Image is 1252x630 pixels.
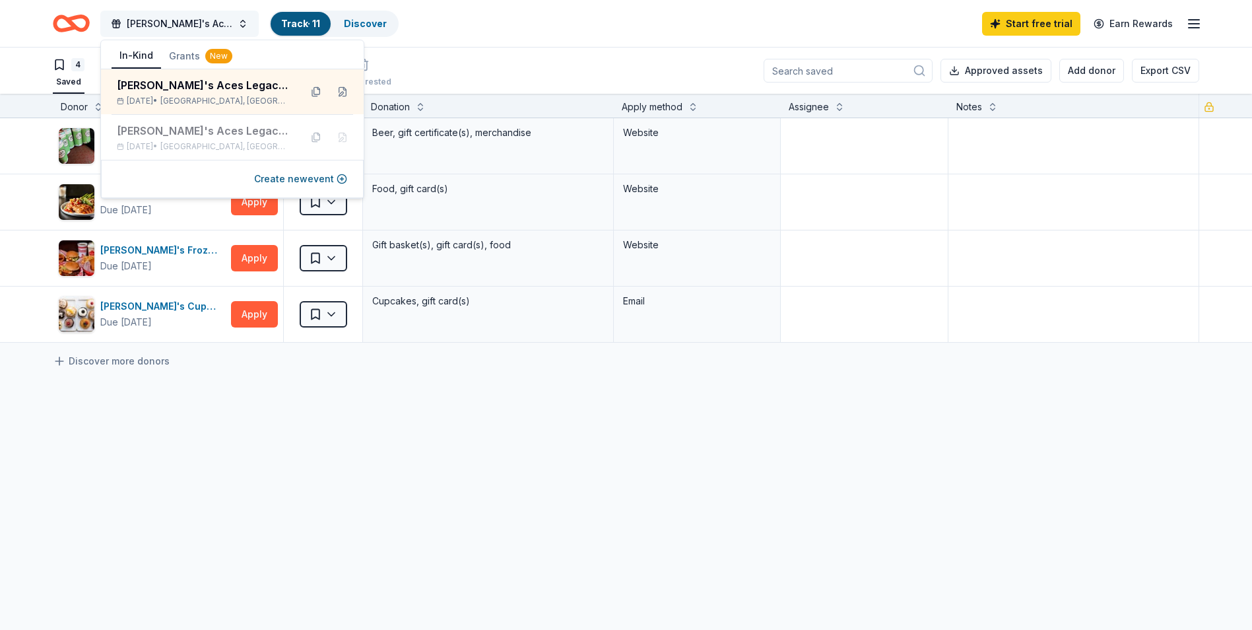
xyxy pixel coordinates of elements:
div: Gift basket(s), gift card(s), food [371,236,605,254]
div: Food, gift card(s) [371,180,605,198]
img: Image for 515 Brewing Company [59,128,94,164]
span: [PERSON_NAME]'s Aces Legacy Classic [127,16,232,32]
button: Track· 11Discover [269,11,399,37]
button: Apply [231,301,278,328]
div: [PERSON_NAME]'s Aces Legacy Classic [117,77,290,93]
div: Website [623,237,771,253]
a: Discover [344,18,387,29]
span: [GEOGRAPHIC_DATA], [GEOGRAPHIC_DATA] [160,141,290,152]
input: Search saved [764,59,933,83]
a: Track· 11 [281,18,320,29]
div: 4 [71,58,84,71]
div: [DATE] • [117,141,290,152]
a: Earn Rewards [1086,12,1181,36]
div: Donation [371,99,410,115]
button: Image for Freddy's Frozen Custard & Steakburgers[PERSON_NAME]'s Frozen Custard & SteakburgersDue ... [58,240,226,277]
button: Image for 515 Brewing Company515 Brewing CompanyDue [DATE] [58,127,226,164]
div: Due [DATE] [100,314,152,330]
img: Image for Molly's Cupcakes [59,297,94,332]
a: Home [53,8,90,39]
div: Cupcakes, gift card(s) [371,292,605,310]
img: Image for Firebirds Wood Fired Grill [59,184,94,220]
button: Add donor [1059,59,1124,83]
div: Due [DATE] [100,258,152,274]
div: Beer, gift certificate(s), merchandise [371,123,605,142]
button: Grants [161,44,240,68]
div: [PERSON_NAME]'s Cupcakes [100,298,226,314]
div: Notes [956,99,982,115]
button: Create newevent [254,171,347,187]
a: Discover more donors [53,353,170,369]
button: Image for Firebirds Wood Fired GrillFirebirds Wood Fired GrillDue [DATE] [58,184,226,221]
div: Donor [61,99,88,115]
div: Saved [53,77,84,87]
span: [GEOGRAPHIC_DATA], [GEOGRAPHIC_DATA] [160,96,290,106]
button: 4Saved [53,53,84,94]
button: Apply [231,245,278,271]
div: [DATE] • [117,96,290,106]
button: Export CSV [1132,59,1199,83]
div: Website [623,181,771,197]
div: [PERSON_NAME]'s Aces Legacy Classic [117,123,290,139]
button: Image for Molly's Cupcakes[PERSON_NAME]'s CupcakesDue [DATE] [58,296,226,333]
div: [PERSON_NAME]'s Frozen Custard & Steakburgers [100,242,226,258]
img: Image for Freddy's Frozen Custard & Steakburgers [59,240,94,276]
div: Email [623,293,771,309]
a: Start free trial [982,12,1080,36]
button: Approved assets [940,59,1051,83]
div: Assignee [789,99,829,115]
div: Apply method [622,99,682,115]
button: In-Kind [112,44,161,69]
div: Due [DATE] [100,202,152,218]
button: Apply [231,189,278,215]
div: New [205,49,232,63]
button: [PERSON_NAME]'s Aces Legacy Classic [100,11,259,37]
div: Website [623,125,771,141]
